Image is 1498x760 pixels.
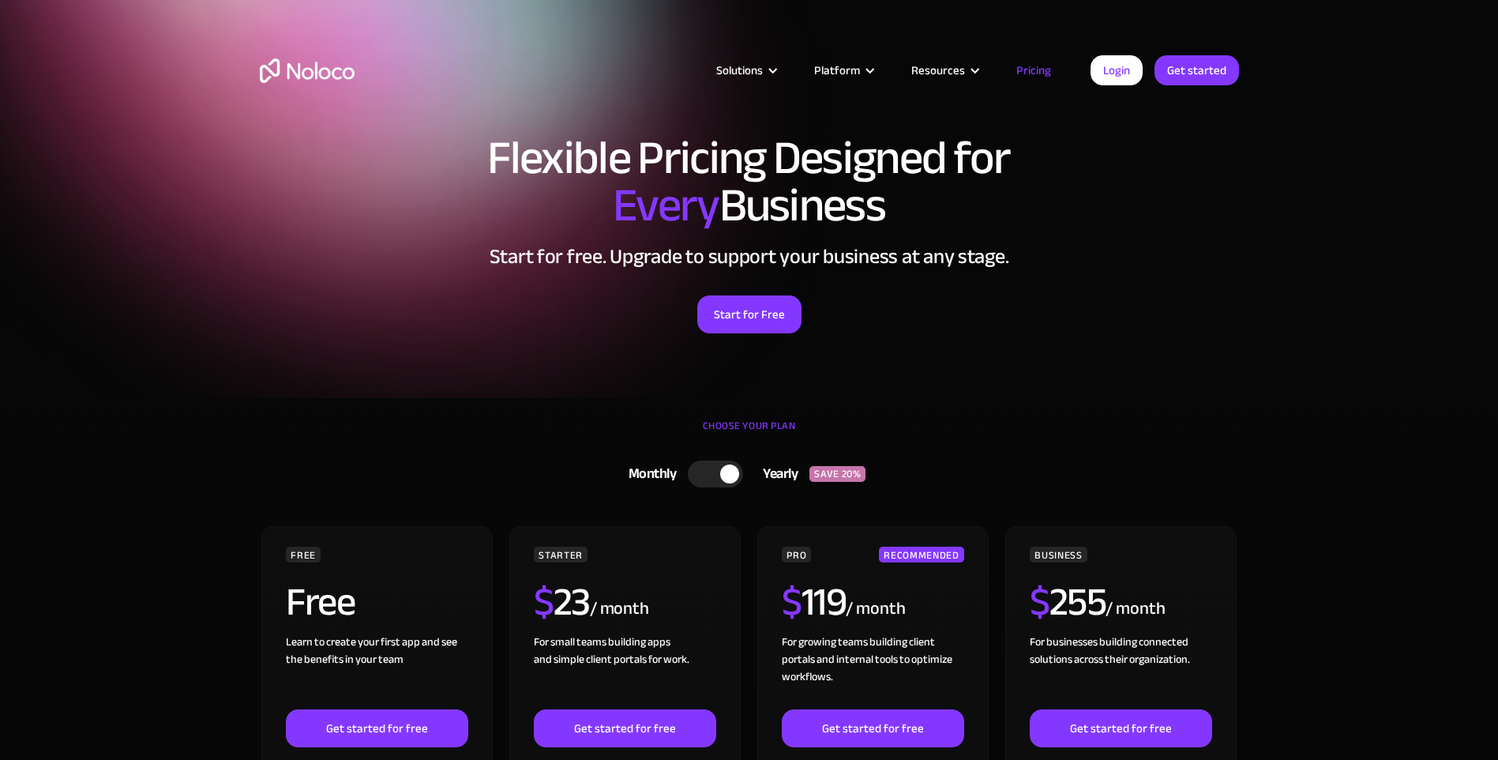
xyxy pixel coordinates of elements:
a: Get started for free [1030,709,1211,747]
div: Solutions [716,60,763,81]
h2: 119 [782,582,846,622]
a: Get started for free [782,709,963,747]
div: For businesses building connected solutions across their organization. ‍ [1030,634,1211,709]
div: RECOMMENDED [879,547,963,562]
div: / month [590,596,649,622]
a: Get started [1154,55,1239,85]
div: BUSINESS [1030,547,1087,562]
div: SAVE 20% [809,466,865,482]
span: $ [534,565,554,639]
div: Resources [892,60,997,81]
a: Get started for free [286,709,467,747]
span: $ [1030,565,1049,639]
div: / month [1106,596,1165,622]
div: Yearly [743,462,809,486]
a: Get started for free [534,709,715,747]
div: Learn to create your first app and see the benefits in your team ‍ [286,634,467,709]
div: Monthly [609,462,689,486]
h2: Free [286,582,355,622]
div: For small teams building apps and simple client portals for work. ‍ [534,634,715,709]
h1: Flexible Pricing Designed for Business [260,134,1239,229]
a: Start for Free [697,295,802,333]
h2: Start for free. Upgrade to support your business at any stage. [260,245,1239,269]
h2: 23 [534,582,590,622]
div: Resources [911,60,965,81]
div: For growing teams building client portals and internal tools to optimize workflows. [782,634,963,709]
div: FREE [286,547,321,562]
div: STARTER [534,547,587,562]
div: / month [846,596,905,622]
h2: 255 [1030,582,1106,622]
span: Every [613,161,719,250]
a: Login [1091,55,1143,85]
div: Solutions [696,60,794,81]
div: PRO [782,547,811,562]
div: CHOOSE YOUR PLAN [260,414,1239,453]
a: home [260,58,355,83]
span: $ [782,565,802,639]
a: Pricing [997,60,1071,81]
div: Platform [814,60,860,81]
div: Platform [794,60,892,81]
